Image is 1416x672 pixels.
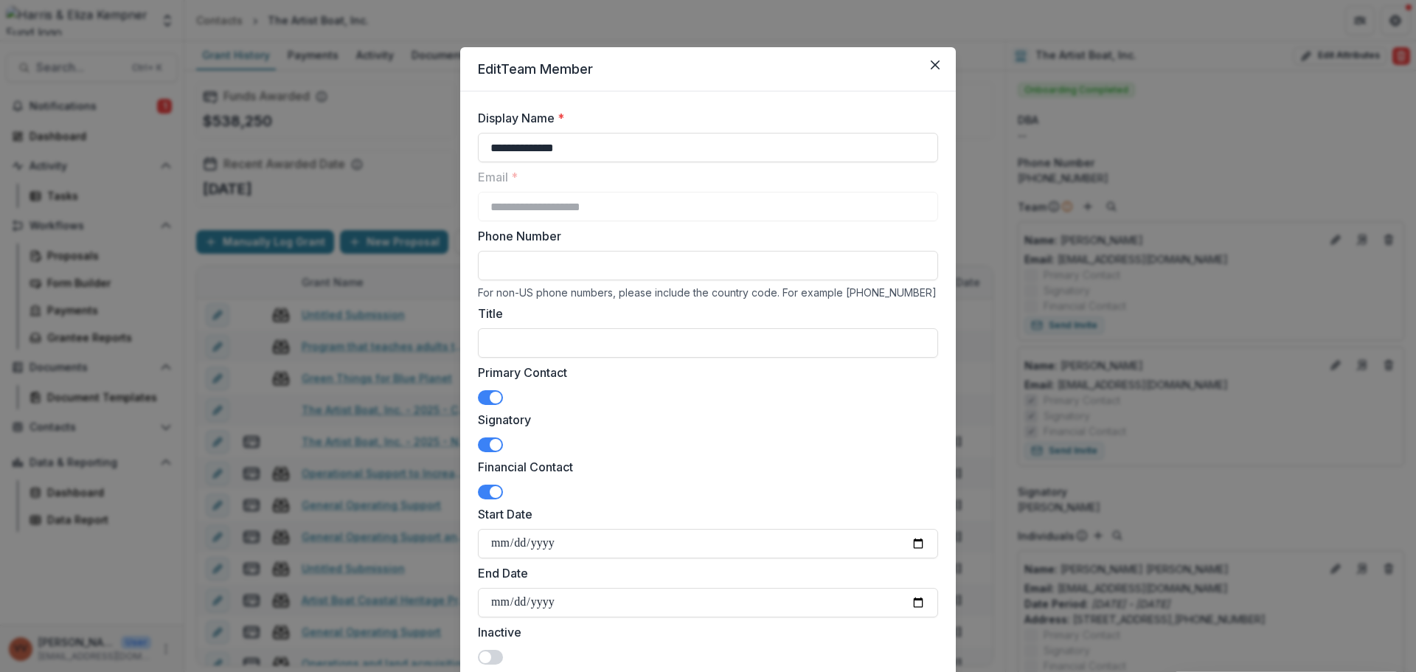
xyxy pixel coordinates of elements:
label: End Date [478,564,929,582]
label: Signatory [478,411,929,429]
label: Financial Contact [478,458,929,476]
label: Email [478,168,929,186]
button: Close [923,53,947,77]
label: Phone Number [478,227,929,245]
label: Start Date [478,505,929,523]
label: Title [478,305,929,322]
header: Edit Team Member [460,47,956,91]
label: Display Name [478,109,929,127]
label: Inactive [478,623,929,641]
label: Primary Contact [478,364,929,381]
div: For non-US phone numbers, please include the country code. For example [PHONE_NUMBER] [478,286,938,299]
